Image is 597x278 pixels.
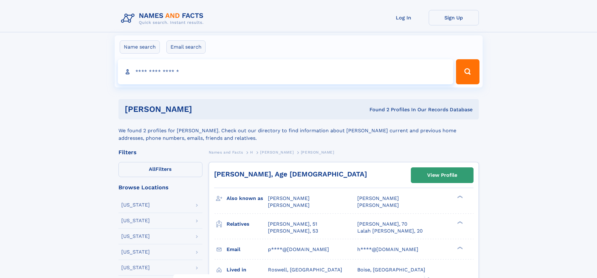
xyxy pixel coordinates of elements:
a: [PERSON_NAME], 53 [268,228,318,234]
a: Log In [379,10,429,25]
input: search input [118,59,453,84]
label: Email search [166,40,206,54]
span: [PERSON_NAME] [268,202,310,208]
span: [PERSON_NAME] [301,150,334,155]
div: [US_STATE] [121,249,150,254]
div: View Profile [427,168,457,182]
a: Sign Up [429,10,479,25]
a: [PERSON_NAME], Age [DEMOGRAPHIC_DATA] [214,170,367,178]
div: ❯ [456,246,463,250]
span: [PERSON_NAME] [260,150,294,155]
div: We found 2 profiles for [PERSON_NAME]. Check out our directory to find information about [PERSON_... [118,119,479,142]
h3: Relatives [227,219,268,229]
span: [PERSON_NAME] [357,195,399,201]
h3: Lived in [227,265,268,275]
span: [PERSON_NAME] [357,202,399,208]
h1: [PERSON_NAME] [125,105,281,113]
span: All [149,166,155,172]
span: [PERSON_NAME] [268,195,310,201]
label: Filters [118,162,202,177]
div: ❯ [456,195,463,199]
img: Logo Names and Facts [118,10,209,27]
div: [US_STATE] [121,234,150,239]
div: [US_STATE] [121,265,150,270]
div: [US_STATE] [121,218,150,223]
div: [US_STATE] [121,202,150,207]
a: Lalah [PERSON_NAME], 20 [357,228,423,234]
a: H [250,148,253,156]
button: Search Button [456,59,479,84]
div: Filters [118,149,202,155]
div: Found 2 Profiles In Our Records Database [281,106,473,113]
span: Boise, [GEOGRAPHIC_DATA] [357,267,425,273]
h3: Email [227,244,268,255]
h3: Also known as [227,193,268,204]
a: [PERSON_NAME] [260,148,294,156]
a: [PERSON_NAME], 70 [357,221,407,228]
a: [PERSON_NAME], 51 [268,221,317,228]
a: View Profile [411,168,473,183]
div: ❯ [456,220,463,224]
div: Browse Locations [118,185,202,190]
a: Names and Facts [209,148,243,156]
label: Name search [120,40,160,54]
span: H [250,150,253,155]
span: Roswell, [GEOGRAPHIC_DATA] [268,267,342,273]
